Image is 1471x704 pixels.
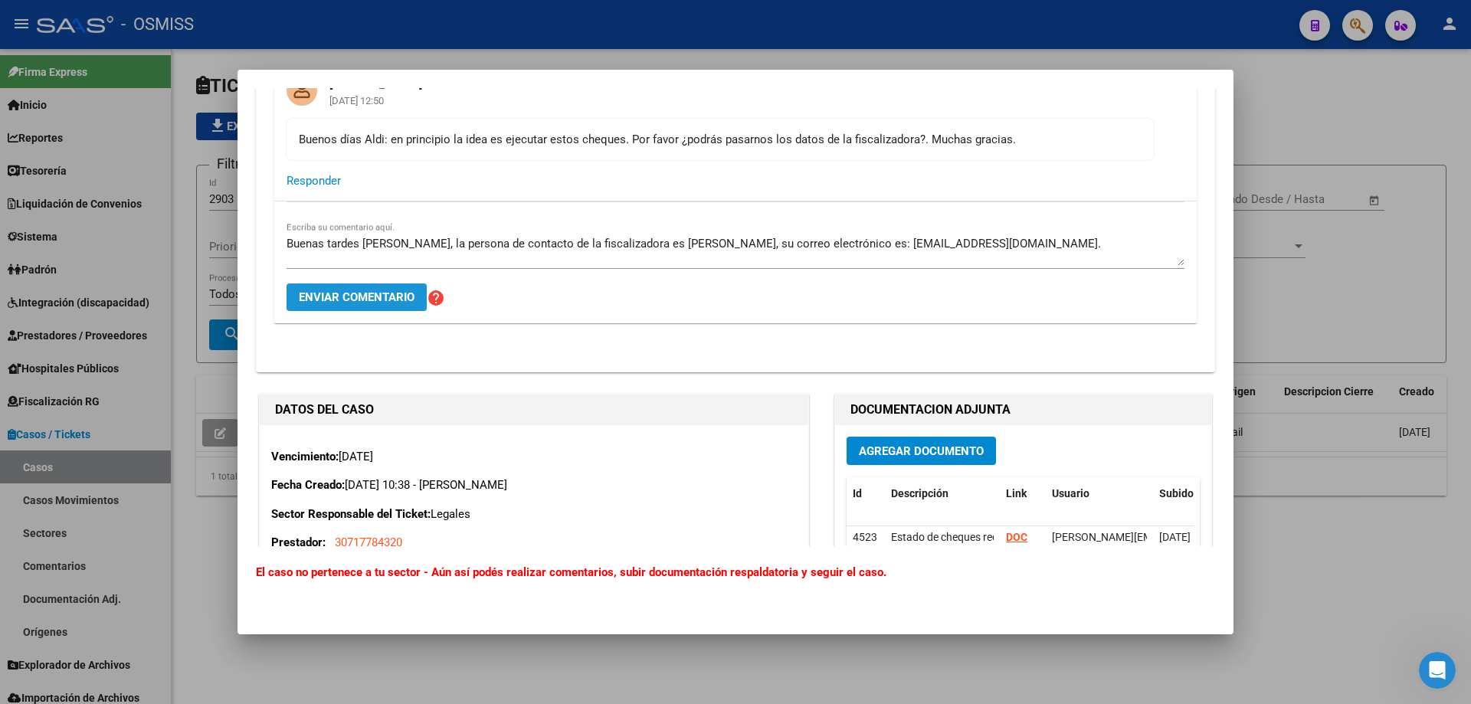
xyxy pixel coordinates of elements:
[853,487,862,499] span: Id
[1006,531,1027,543] a: DOC
[847,437,996,465] button: Agregar Documento
[1006,487,1027,499] span: Link
[271,450,339,463] strong: Vencimiento:
[1159,531,1191,543] span: [DATE]
[1052,487,1089,499] span: Usuario
[287,283,427,311] button: Enviar comentario
[885,477,1000,510] datatable-header-cell: Descripción
[1046,477,1153,510] datatable-header-cell: Usuario
[891,531,1039,543] span: Estado de cheques rechazados
[256,565,886,579] b: El caso no pertenece a tu sector - Aún así podés realizar comentarios, subir documentación respal...
[271,507,431,521] strong: Sector Responsable del Ticket:
[271,506,797,523] p: Legales
[853,529,879,546] div: 4523
[847,477,885,510] datatable-header-cell: Id
[1419,652,1456,689] iframe: Intercom live chat
[891,487,948,499] span: Descripción
[1153,477,1230,510] datatable-header-cell: Subido
[271,476,797,494] p: [DATE] 10:38 - [PERSON_NAME]
[427,289,445,307] mat-icon: help
[1159,487,1194,499] span: Subido
[275,402,374,417] strong: DATOS DEL CASO
[271,535,326,549] strong: Prestador:
[299,131,1142,148] div: Buenos días Aldi: en principio la idea es ejecutar estos cheques. Por favor ¿podrás pasarnos los ...
[859,444,984,458] span: Agregar Documento
[271,448,797,466] p: [DATE]
[317,96,434,106] mat-card-subtitle: [DATE] 12:50
[287,167,341,195] button: Responder
[287,174,341,188] span: Responder
[1000,477,1046,510] datatable-header-cell: Link
[299,290,414,304] span: Enviar comentario
[335,535,402,549] span: 30717784320
[271,478,345,492] strong: Fecha Creado:
[850,401,1196,419] h1: DOCUMENTACION ADJUNTA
